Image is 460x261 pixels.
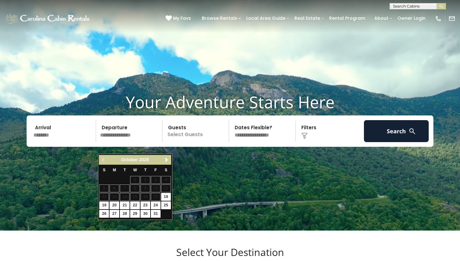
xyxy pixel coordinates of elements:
a: 27 [110,210,119,218]
a: 20 [110,201,119,209]
span: Thursday [144,168,147,172]
img: search-regular-white.png [408,127,416,135]
span: October [121,157,138,162]
h1: Your Adventure Starts Here [5,92,455,112]
span: 2025 [139,157,149,162]
span: Saturday [165,168,167,172]
a: Local Area Guide [243,13,289,23]
a: 30 [141,210,150,218]
span: Monday [113,168,116,172]
a: 31 [151,210,161,218]
a: 19 [99,201,109,209]
a: 25 [161,201,171,209]
a: Real Estate [291,13,323,23]
a: 24 [151,201,161,209]
button: Search [364,120,429,142]
span: Sunday [103,168,105,172]
span: Wednesday [133,168,137,172]
a: Owner Login [394,13,429,23]
span: Friday [155,168,157,172]
span: My Favs [173,15,191,22]
a: 22 [130,201,140,209]
a: 18 [161,193,171,201]
span: Tuesday [124,168,126,172]
p: Select Guests [164,120,229,142]
img: phone-regular-white.png [435,15,442,22]
span: Next [164,157,169,162]
a: Next [163,156,171,164]
a: 21 [120,201,130,209]
a: Browse Rentals [199,13,240,23]
img: filter--v1.png [301,133,308,139]
a: 23 [141,201,150,209]
img: White-1-1-2.png [5,12,91,25]
a: About [371,13,391,23]
a: 28 [120,210,130,218]
a: 26 [99,210,109,218]
img: mail-regular-white.png [448,15,455,22]
a: 29 [130,210,140,218]
a: Rental Program [326,13,368,23]
a: My Favs [166,15,192,22]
